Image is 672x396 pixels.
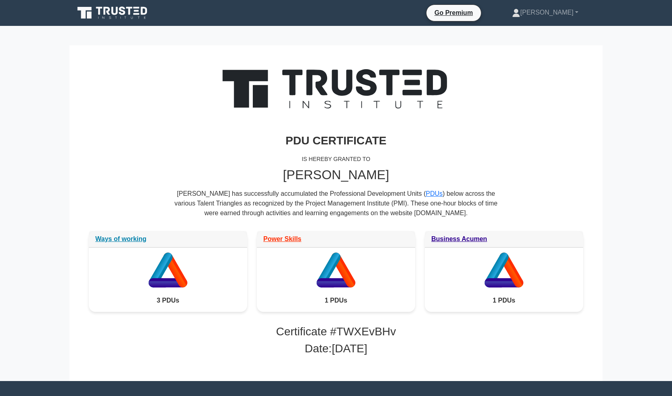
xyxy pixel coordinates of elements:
h3: TWXEvBHv [89,325,583,339]
a: [PERSON_NAME] [493,4,598,21]
h3: [DATE] [89,342,583,356]
div: 3 PDUs [89,289,247,312]
a: Business Acumen [431,235,487,242]
span: Certificate # [276,325,336,338]
div: 1 PDUs [257,289,415,312]
a: Go Premium [430,8,478,18]
a: Ways of working [95,235,147,242]
a: Power Skills [263,235,301,242]
h2: [PERSON_NAME] [89,167,583,182]
div: [PERSON_NAME] has successfully accumulated the Professional Development Units ( ) below across th... [174,189,498,224]
div: 1 PDUs [425,289,583,312]
div: IS HEREBY GRANTED TO [89,151,583,167]
a: PDUs [426,190,443,197]
span: Date: [304,342,332,355]
h3: PDU CERTIFICATE [89,134,583,148]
